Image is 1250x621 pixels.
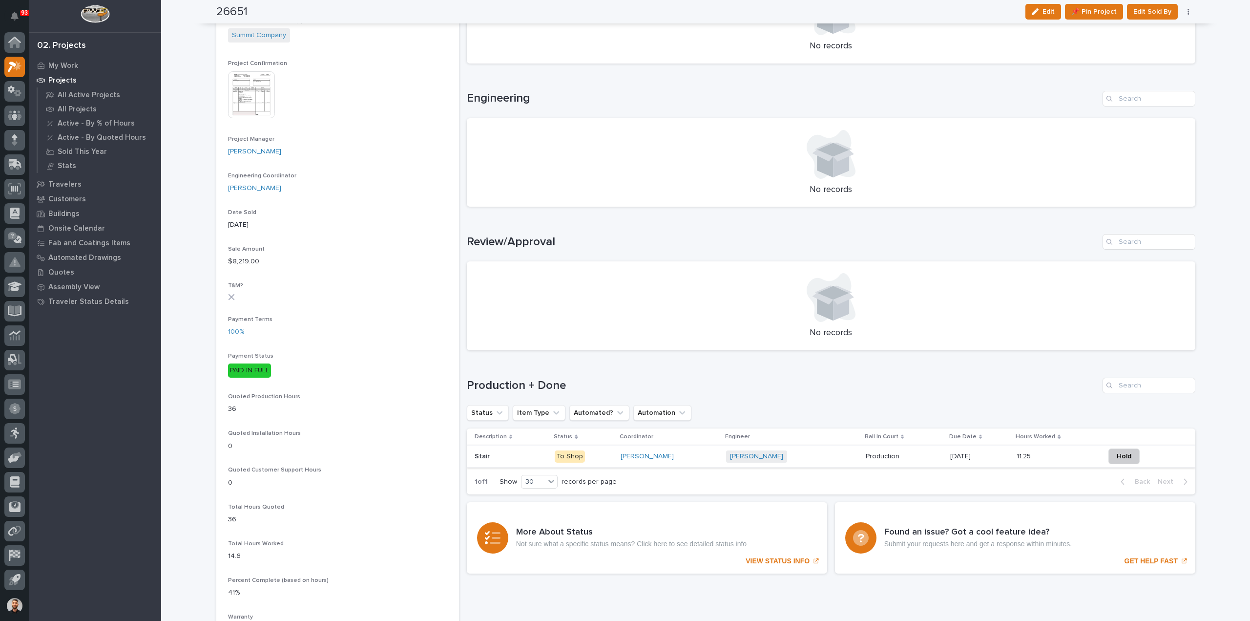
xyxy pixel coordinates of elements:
span: Hold [1117,450,1131,462]
span: Back [1129,477,1150,486]
a: 100% [228,327,244,337]
h1: Production + Done [467,379,1099,393]
a: VIEW STATUS INFO [467,502,827,574]
p: Show [500,478,517,486]
a: All Projects [38,102,161,116]
p: Coordinator [620,431,653,442]
img: Workspace Logo [81,5,109,23]
h3: More About Status [516,527,747,538]
h1: Review/Approval [467,235,1099,249]
span: Date Sold [228,210,256,215]
span: T&M? [228,283,243,289]
a: Assembly View [29,279,161,294]
a: Traveler Status Details [29,294,161,309]
span: Warranty [228,614,253,620]
p: Sold This Year [58,148,107,156]
span: Project Confirmation [228,61,287,66]
p: GET HELP FAST [1125,557,1178,565]
p: Projects [48,76,77,85]
button: Hold [1108,449,1140,464]
p: $ 8,219.00 [228,257,447,267]
span: Edit [1042,7,1055,16]
p: Status [554,431,572,442]
h3: Found an issue? Got a cool feature idea? [884,527,1072,538]
p: 14.6 [228,551,447,561]
p: 0 [228,441,447,451]
button: 📌 Pin Project [1065,4,1123,20]
p: Buildings [48,210,80,218]
p: Engineer [725,431,750,442]
tr: StairStair To Shop[PERSON_NAME] [PERSON_NAME] ProductionProduction [DATE]11.2511.25 Hold [467,446,1195,468]
button: Automation [633,405,691,421]
p: Traveler Status Details [48,298,129,306]
p: Customers [48,195,86,204]
input: Search [1103,378,1195,393]
p: My Work [48,62,78,70]
p: Stats [58,162,76,171]
p: records per page [562,478,617,486]
p: Ball In Court [865,431,898,442]
p: Active - By Quoted Hours [58,133,146,142]
button: Status [467,405,509,421]
span: Total Hours Worked [228,541,284,547]
button: users-avatar [4,596,25,616]
p: Description [475,431,507,442]
p: 1 of 1 [467,470,496,494]
a: Buildings [29,206,161,221]
p: [DATE] [228,220,447,230]
input: Search [1103,234,1195,250]
a: Active - By Quoted Hours [38,130,161,144]
span: 📌 Pin Project [1071,6,1117,18]
h1: Engineering [467,91,1099,106]
p: VIEW STATUS INFO [746,557,810,565]
p: 11.25 [1017,450,1033,461]
button: Edit Sold By [1127,4,1178,20]
div: PAID IN FULL [228,364,271,378]
span: Payment Status [228,353,273,359]
p: Active - By % of Hours [58,119,135,128]
button: Back [1113,477,1154,486]
p: 36 [228,404,447,414]
a: Active - By % of Hours [38,116,161,130]
a: Travelers [29,177,161,192]
p: Stair [475,450,492,461]
p: Fab and Coatings Items [48,239,130,248]
a: [PERSON_NAME] [730,452,783,461]
span: Percent Complete (based on hours) [228,578,329,583]
p: 0 [228,478,447,488]
p: 93 [21,9,28,16]
a: Automated Drawings [29,250,161,265]
span: Sale Amount [228,246,265,252]
div: 02. Projects [37,41,86,51]
p: All Active Projects [58,91,120,100]
a: Stats [38,159,161,172]
a: Projects [29,73,161,87]
button: Notifications [4,6,25,26]
span: Quoted Production Hours [228,394,300,400]
a: [PERSON_NAME] [621,452,674,461]
div: 30 [521,477,545,487]
a: Sold This Year [38,145,161,158]
button: Edit [1025,4,1061,20]
span: Total Hours Quoted [228,504,284,510]
button: Next [1154,477,1195,486]
p: Assembly View [48,283,100,292]
p: Hours Worked [1016,431,1055,442]
input: Search [1103,91,1195,107]
p: No records [479,41,1184,52]
span: Delivery / Work Location(s) [228,18,303,24]
p: Travelers [48,180,82,189]
p: Not sure what a specific status means? Click here to see detailed status info [516,540,747,548]
a: Onsite Calendar [29,221,161,236]
span: Payment Terms [228,317,272,322]
a: Fab and Coatings Items [29,236,161,250]
p: No records [479,185,1184,195]
span: Engineering Coordinator [228,173,296,179]
a: Summit Company [232,30,286,41]
span: Project Manager [228,136,274,142]
p: [DATE] [950,452,1009,461]
a: Customers [29,192,161,206]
